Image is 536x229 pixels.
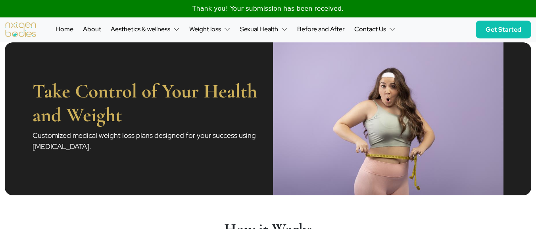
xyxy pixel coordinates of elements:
[186,23,234,36] button: Weight loss
[237,23,291,36] button: Sexual Health
[80,23,104,36] a: About
[108,23,183,36] button: Aesthetics & wellness
[273,42,504,195] img: modal-img.jpg
[351,23,399,36] button: Contact Us
[476,21,531,38] a: Get Started
[294,23,348,36] a: Before and After
[5,21,37,37] img: logo
[33,79,263,127] h1: Take Control of Your Health and Weight
[52,23,77,36] a: Home
[33,130,263,152] p: Customized medical weight loss plans designed for your success using [MEDICAL_DATA].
